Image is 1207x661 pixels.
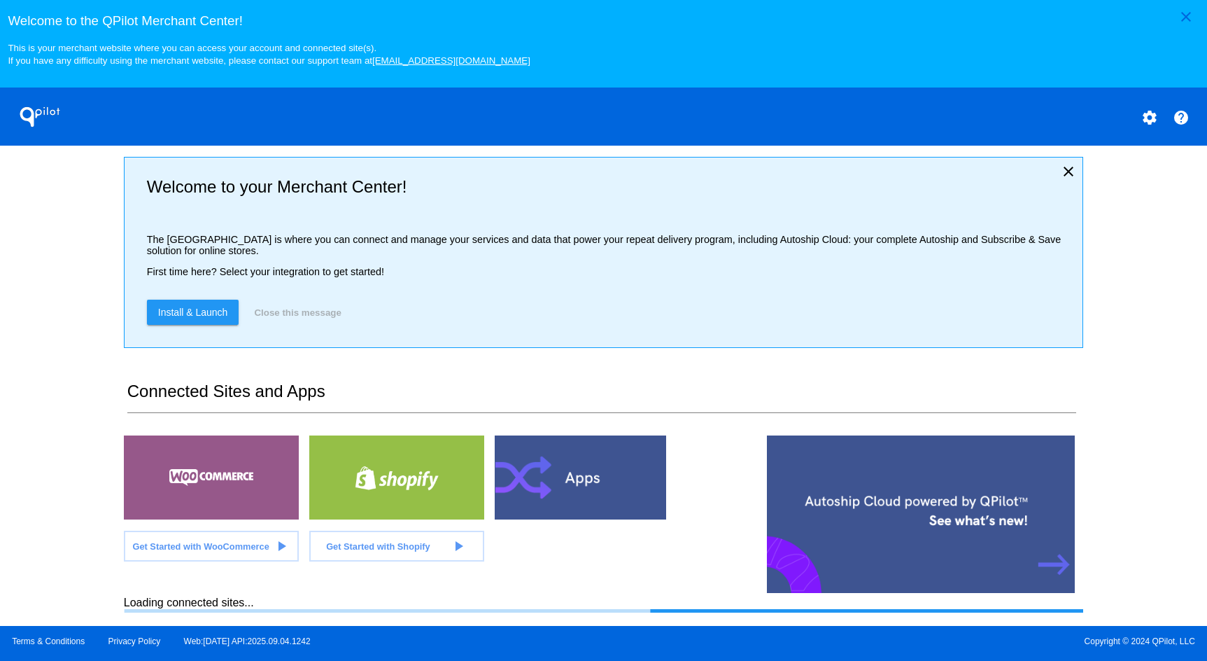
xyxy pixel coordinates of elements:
[108,636,161,646] a: Privacy Policy
[127,382,1076,413] h2: Connected Sites and Apps
[8,13,1199,29] h3: Welcome to the QPilot Merchant Center!
[1178,8,1194,25] mat-icon: close
[250,300,345,325] button: Close this message
[184,636,311,646] a: Web:[DATE] API:2025.09.04.1242
[273,538,290,555] mat-icon: play_arrow
[124,531,299,562] a: Get Started with WooCommerce
[147,177,1071,197] h2: Welcome to your Merchant Center!
[8,43,530,66] small: This is your merchant website where you can access your account and connected site(s). If you hav...
[1060,163,1077,180] mat-icon: close
[147,266,1071,277] p: First time here? Select your integration to get started!
[147,300,239,325] a: Install & Launch
[124,597,1083,613] div: Loading connected sites...
[158,307,228,318] span: Install & Launch
[1141,109,1158,126] mat-icon: settings
[12,103,68,131] h1: QPilot
[372,55,530,66] a: [EMAIL_ADDRESS][DOMAIN_NAME]
[616,636,1195,646] span: Copyright © 2024 QPilot, LLC
[326,541,430,552] span: Get Started with Shopify
[1173,109,1190,126] mat-icon: help
[12,636,85,646] a: Terms & Conditions
[309,531,484,562] a: Get Started with Shopify
[450,538,467,555] mat-icon: play_arrow
[132,541,269,552] span: Get Started with WooCommerce
[147,234,1071,256] p: The [GEOGRAPHIC_DATA] is where you can connect and manage your services and data that power your ...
